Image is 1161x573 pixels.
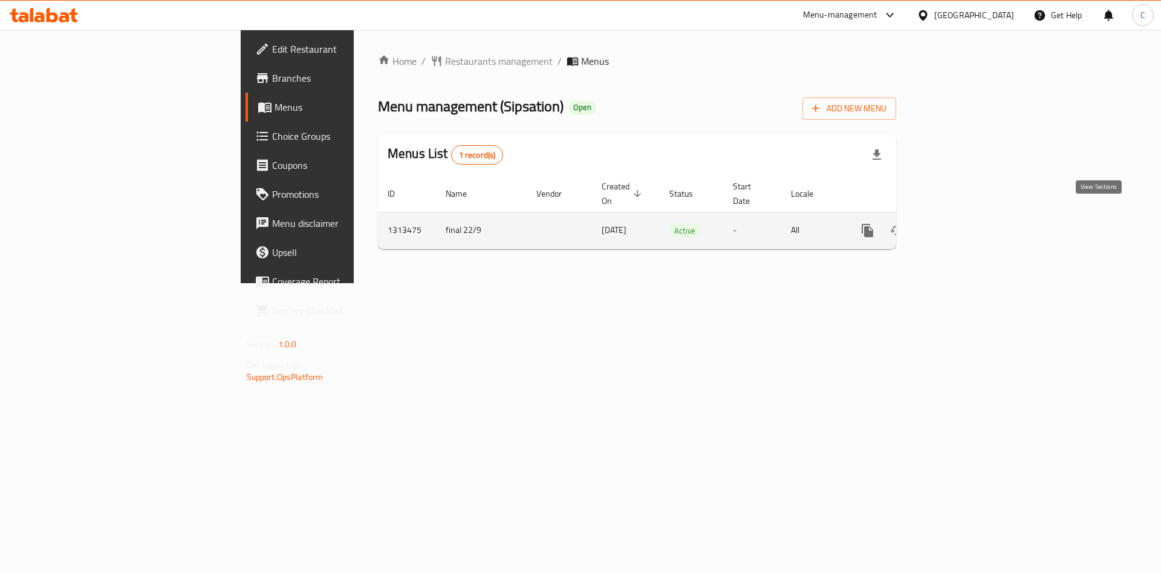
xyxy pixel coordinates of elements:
[246,93,435,122] a: Menus
[602,222,626,238] span: [DATE]
[272,129,425,143] span: Choice Groups
[272,71,425,85] span: Branches
[862,140,891,169] div: Export file
[812,101,886,116] span: Add New Menu
[246,122,435,151] a: Choice Groups
[246,209,435,238] a: Menu disclaimer
[568,102,596,113] span: Open
[378,93,564,120] span: Menu management ( Sipsation )
[247,369,324,385] a: Support.OpsPlatform
[272,187,425,201] span: Promotions
[723,212,781,249] td: -
[445,54,553,68] span: Restaurants management
[669,186,709,201] span: Status
[581,54,609,68] span: Menus
[246,151,435,180] a: Coupons
[272,303,425,318] span: Grocery Checklist
[272,245,425,260] span: Upsell
[803,8,877,22] div: Menu-management
[451,145,504,165] div: Total records count
[272,274,425,289] span: Coverage Report
[791,186,829,201] span: Locale
[247,357,302,373] span: Get support on:
[246,64,435,93] a: Branches
[446,186,483,201] span: Name
[452,149,503,161] span: 1 record(s)
[388,186,411,201] span: ID
[536,186,577,201] span: Vendor
[1140,8,1145,22] span: C
[272,42,425,56] span: Edit Restaurant
[246,296,435,325] a: Grocery Checklist
[802,97,896,120] button: Add New Menu
[378,54,896,68] nav: breadcrumb
[844,175,979,212] th: Actions
[602,179,645,208] span: Created On
[246,238,435,267] a: Upsell
[934,8,1014,22] div: [GEOGRAPHIC_DATA]
[378,175,979,249] table: enhanced table
[669,223,700,238] div: Active
[431,54,553,68] a: Restaurants management
[669,224,700,238] span: Active
[568,100,596,115] div: Open
[388,145,503,165] h2: Menus List
[781,212,844,249] td: All
[853,216,882,245] button: more
[558,54,562,68] li: /
[246,34,435,64] a: Edit Restaurant
[733,179,767,208] span: Start Date
[246,180,435,209] a: Promotions
[246,267,435,296] a: Coverage Report
[272,216,425,231] span: Menu disclaimer
[278,336,297,352] span: 1.0.0
[247,336,276,352] span: Version:
[272,158,425,172] span: Coupons
[275,100,425,114] span: Menus
[436,212,527,249] td: final 22/9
